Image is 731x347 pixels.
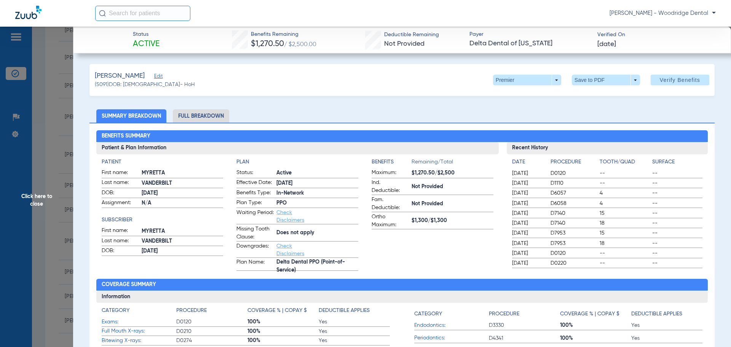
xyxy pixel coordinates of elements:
[560,321,631,329] span: 100%
[507,142,708,154] h3: Recent History
[551,240,597,247] span: D7953
[142,179,223,187] span: VANDERBILT
[102,216,223,224] app-breakdown-title: Subscriber
[276,189,358,197] span: In-Network
[251,40,284,48] span: $1,270.50
[600,189,650,197] span: 4
[412,217,493,225] span: $1,300/$1,300
[412,200,493,208] span: Not Provided
[173,109,229,123] li: Full Breakdown
[652,219,702,227] span: --
[412,169,493,177] span: $1,270.50/$2,500
[102,307,129,315] h4: Category
[512,259,544,267] span: [DATE]
[512,158,544,169] app-breakdown-title: Date
[600,219,650,227] span: 18
[551,209,597,217] span: D7140
[176,337,247,344] span: D0274
[414,321,489,329] span: Endodontics:
[319,318,390,326] span: Yes
[276,210,304,223] a: Check Disclaimers
[572,75,640,85] button: Save to PDF
[102,199,139,208] span: Assignment:
[236,225,274,241] span: Missing Tooth Clause:
[600,170,650,177] span: --
[489,321,560,329] span: D3330
[469,30,591,38] span: Payer
[372,158,412,169] app-breakdown-title: Benefits
[414,334,489,342] span: Periodontics:
[236,169,274,178] span: Status:
[142,247,223,255] span: [DATE]
[384,31,439,39] span: Deductible Remaining
[652,240,702,247] span: --
[142,237,223,245] span: VANDERBILT
[551,158,597,169] app-breakdown-title: Procedure
[102,307,176,317] app-breakdown-title: Category
[412,158,493,169] span: Remaining/Total
[276,229,358,237] span: Does not apply
[597,31,719,39] span: Verified On
[96,130,708,142] h2: Benefits Summary
[142,189,223,197] span: [DATE]
[95,71,145,81] span: [PERSON_NAME]
[600,158,650,166] h4: Tooth/Quad
[651,75,709,85] button: Verify Benefits
[154,74,161,81] span: Edit
[372,179,409,195] span: Ind. Deductible:
[512,209,544,217] span: [DATE]
[372,158,412,166] h4: Benefits
[631,334,702,342] span: Yes
[652,259,702,267] span: --
[652,229,702,237] span: --
[251,30,316,38] span: Benefits Remaining
[489,307,560,321] app-breakdown-title: Procedure
[276,262,358,270] span: Delta Dental PPO (Point-of-Service)
[384,40,425,47] span: Not Provided
[600,179,650,187] span: --
[142,227,223,235] span: MYRETTA
[600,249,650,257] span: --
[133,39,160,50] span: Active
[236,158,358,166] h4: Plan
[489,334,560,342] span: D4341
[96,109,166,123] li: Summary Breakdown
[600,209,650,217] span: 15
[512,179,544,187] span: [DATE]
[96,291,708,303] h3: Information
[319,307,390,317] app-breakdown-title: Deductible Applies
[551,170,597,177] span: D0120
[652,158,702,166] h4: Surface
[236,179,274,188] span: Effective Date:
[600,259,650,267] span: --
[276,169,358,177] span: Active
[319,328,390,335] span: Yes
[95,6,190,21] input: Search for patients
[276,179,358,187] span: [DATE]
[414,307,489,321] app-breakdown-title: Category
[551,158,597,166] h4: Procedure
[560,310,619,318] h4: Coverage % | Copay $
[236,242,274,257] span: Downgrades:
[102,318,176,326] span: Exams:
[96,142,499,154] h3: Patient & Plan Information
[652,170,702,177] span: --
[412,183,493,191] span: Not Provided
[372,196,409,212] span: Fam. Deductible:
[319,337,390,344] span: Yes
[560,334,631,342] span: 100%
[236,209,274,224] span: Waiting Period:
[247,337,319,344] span: 100%
[102,237,139,246] span: Last name:
[276,199,358,207] span: PPO
[102,158,223,166] h4: Patient
[652,189,702,197] span: --
[236,189,274,198] span: Benefits Type:
[512,158,544,166] h4: Date
[600,229,650,237] span: 15
[652,249,702,257] span: --
[142,169,223,177] span: MYRETTA
[652,200,702,207] span: --
[96,279,708,291] h2: Coverage Summary
[247,307,319,317] app-breakdown-title: Coverage % | Copay $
